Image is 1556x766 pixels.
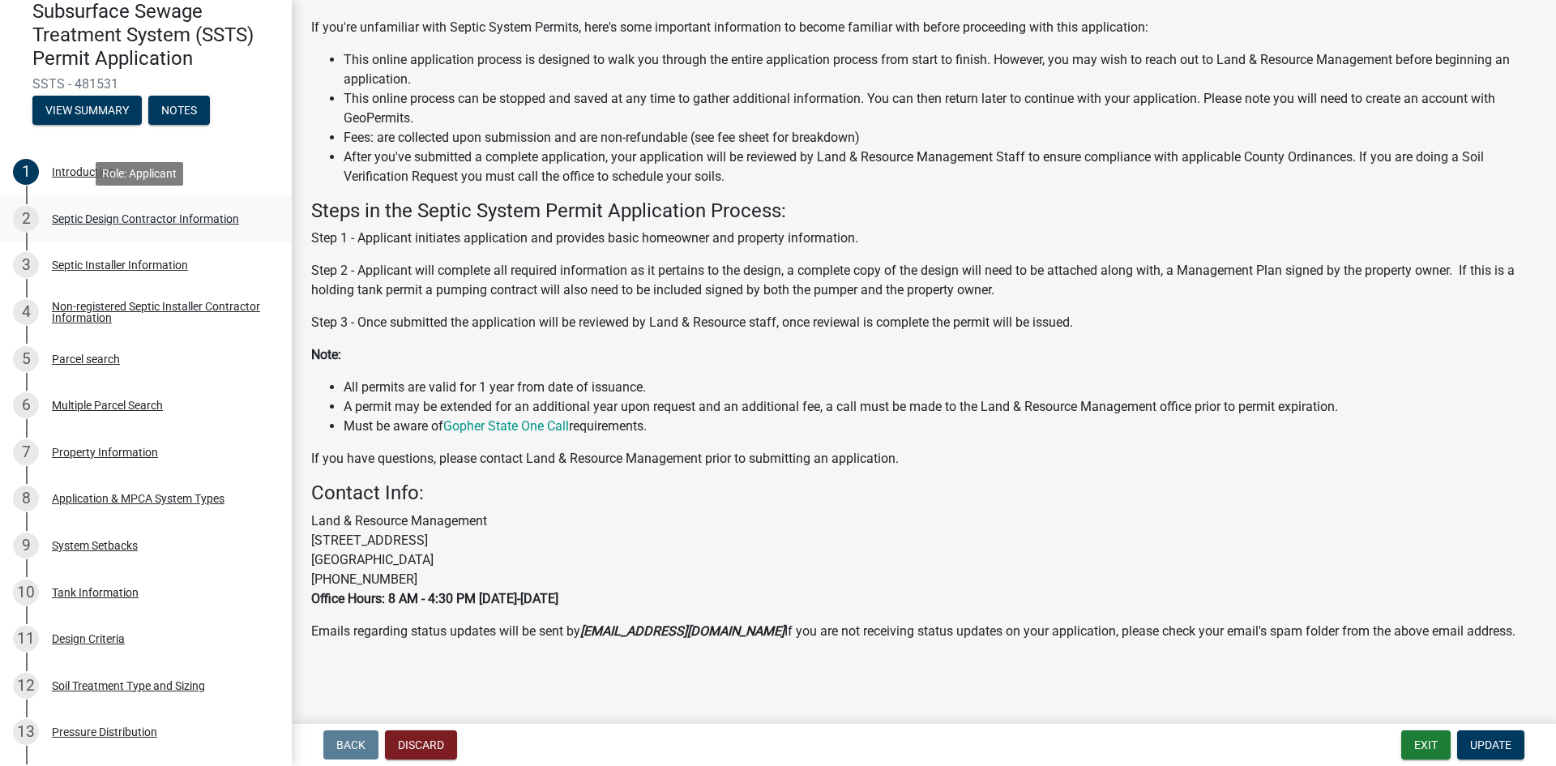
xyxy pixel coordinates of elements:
div: System Setbacks [52,540,138,551]
div: 6 [13,392,39,418]
li: This online application process is designed to walk you through the entire application process fr... [344,50,1537,89]
li: This online process can be stopped and saved at any time to gather additional information. You ca... [344,89,1537,128]
div: 9 [13,533,39,558]
button: Update [1457,730,1524,760]
div: Non-registered Septic Installer Contractor Information [52,301,266,323]
div: 7 [13,439,39,465]
p: Step 2 - Applicant will complete all required information as it pertains to the design, a complet... [311,261,1537,300]
div: Introduction [52,166,114,178]
div: 10 [13,580,39,606]
div: Soil Treatment Type and Sizing [52,680,205,691]
div: Application & MPCA System Types [52,493,224,504]
p: If you have questions, please contact Land & Resource Management prior to submitting an application. [311,449,1537,469]
div: 2 [13,206,39,232]
li: After you've submitted a complete application, your application will be reviewed by Land & Resour... [344,148,1537,186]
div: Multiple Parcel Search [52,400,163,411]
strong: Note: [311,347,341,362]
p: If you're unfamiliar with Septic System Permits, here's some important information to become fami... [311,18,1537,37]
div: 13 [13,719,39,745]
div: Septic Design Contractor Information [52,213,239,225]
p: Emails regarding status updates will be sent by If you are not receiving status updates on your a... [311,622,1537,641]
strong: Office Hours: 8 AM - 4:30 PM [DATE]-[DATE] [311,591,558,606]
wm-modal-confirm: Notes [148,105,210,118]
button: Exit [1401,730,1451,760]
button: View Summary [32,96,142,125]
div: 8 [13,486,39,511]
span: SSTS - 481531 [32,76,259,92]
div: Septic Installer Information [52,259,188,271]
div: Parcel search [52,353,120,365]
li: Fees: are collected upon submission and are non-refundable (see fee sheet for breakdown) [344,128,1537,148]
span: Update [1470,738,1511,751]
h4: Steps in the Septic System Permit Application Process: [311,199,1537,223]
p: Land & Resource Management [STREET_ADDRESS] [GEOGRAPHIC_DATA] [PHONE_NUMBER] [311,511,1537,609]
strong: [EMAIL_ADDRESS][DOMAIN_NAME] [580,623,784,639]
div: Design Criteria [52,633,125,644]
button: Back [323,730,378,760]
button: Discard [385,730,457,760]
div: Role: Applicant [96,162,183,186]
div: Tank Information [52,587,139,598]
div: Property Information [52,447,158,458]
li: A permit may be extended for an additional year upon request and an additional fee, a call must b... [344,397,1537,417]
a: Gopher State One Call [443,418,569,434]
li: All permits are valid for 1 year from date of issuance. [344,378,1537,397]
div: 4 [13,299,39,325]
span: Back [336,738,365,751]
div: Pressure Distribution [52,726,157,738]
div: 3 [13,252,39,278]
div: 1 [13,159,39,185]
div: 12 [13,673,39,699]
li: Must be aware of requirements. [344,417,1537,436]
p: Step 1 - Applicant initiates application and provides basic homeowner and property information. [311,229,1537,248]
div: 11 [13,626,39,652]
button: Notes [148,96,210,125]
h4: Contact Info: [311,481,1537,505]
p: Step 3 - Once submitted the application will be reviewed by Land & Resource staff, once reviewal ... [311,313,1537,332]
div: 5 [13,346,39,372]
wm-modal-confirm: Summary [32,105,142,118]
